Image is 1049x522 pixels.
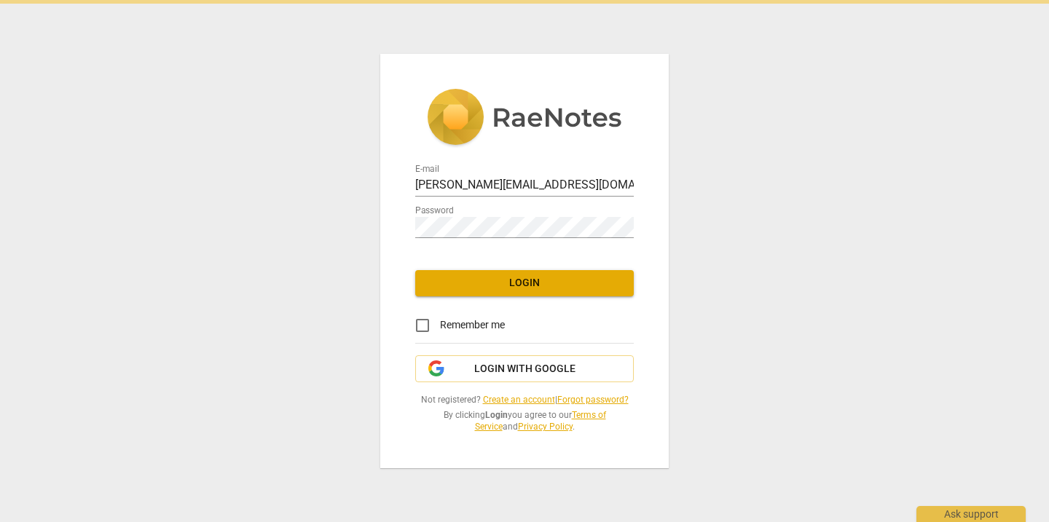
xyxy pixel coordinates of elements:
[440,317,505,333] span: Remember me
[916,506,1026,522] div: Ask support
[415,165,439,173] label: E-mail
[518,422,573,432] a: Privacy Policy
[474,362,575,376] span: Login with Google
[475,410,606,432] a: Terms of Service
[427,276,622,290] span: Login
[427,89,622,149] img: 5ac2273c67554f335776073100b6d88f.svg
[557,395,629,405] a: Forgot password?
[485,410,508,420] b: Login
[415,270,634,296] button: Login
[415,206,454,215] label: Password
[415,355,634,383] button: Login with Google
[415,409,634,433] span: By clicking you agree to our and .
[415,394,634,406] span: Not registered? |
[483,395,555,405] a: Create an account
